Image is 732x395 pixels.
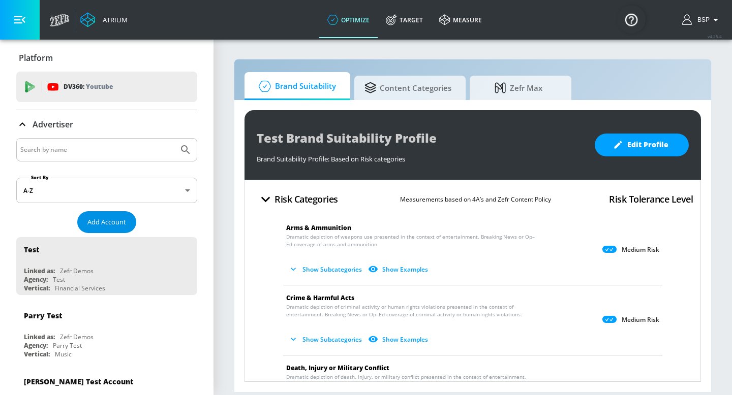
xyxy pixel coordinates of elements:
button: BSP [682,14,722,26]
span: Dramatic depiction of criminal activity or human rights violations presented in the context of en... [286,303,536,318]
span: Dramatic depiction of weapons use presented in the context of entertainment. Breaking News or Op–... [286,233,536,248]
span: Content Categories [364,76,451,100]
a: Target [378,2,431,38]
div: Zefr Demos [60,333,94,341]
span: Death, Injury or Military Conflict [286,364,389,372]
div: Atrium [99,15,128,24]
p: Platform [19,52,53,63]
div: Linked as: [24,333,55,341]
span: v 4.25.4 [708,34,722,39]
span: Crime & Harmful Acts [286,293,354,302]
div: [PERSON_NAME] Test Account [24,377,133,386]
div: Agency: [24,275,48,284]
div: TestLinked as:Zefr DemosAgency:TestVertical:Financial Services [16,237,197,295]
div: Parry TestLinked as:Zefr DemosAgency:Parry TestVertical:Music [16,303,197,361]
button: Show Examples [366,331,432,348]
span: Brand Suitability [255,74,336,98]
p: Youtube [86,81,113,92]
div: Parry Test [24,311,62,320]
div: Music [55,350,72,358]
span: Dramatic depiction of death, injury, or military conflict presented in the context of entertainme... [286,373,536,388]
div: Agency: [24,341,48,350]
a: Atrium [80,12,128,27]
button: Edit Profile [595,134,689,156]
div: Linked as: [24,267,55,275]
span: Add Account [87,216,126,228]
a: measure [431,2,490,38]
div: Zefr Demos [60,267,94,275]
div: Advertiser [16,110,197,139]
button: Show Examples [366,261,432,278]
div: Test [53,275,65,284]
div: DV360: Youtube [16,72,197,102]
div: Financial Services [55,284,105,292]
button: Add Account [77,211,136,233]
h4: Risk Categories [274,192,338,206]
span: login as: bsp_linking@zefr.com [693,16,710,23]
button: Show Subcategories [286,331,366,348]
span: Arms & Ammunition [286,223,351,232]
p: Advertiser [33,119,73,130]
button: Risk Categories [253,187,342,211]
p: DV360: [64,81,113,92]
input: Search by name [20,143,174,156]
span: Edit Profile [615,139,668,151]
div: Test [24,245,39,254]
a: optimize [319,2,378,38]
button: Show Subcategories [286,261,366,278]
div: A-Z [16,178,197,203]
div: Brand Suitability Profile: Based on Risk categories [257,149,585,163]
div: Platform [16,44,197,72]
p: Medium Risk [622,316,659,324]
div: Parry Test [53,341,82,350]
p: Measurements based on 4A’s and Zefr Content Policy [400,194,551,205]
button: Open Resource Center [617,5,646,34]
div: Vertical: [24,350,50,358]
h4: Risk Tolerance Level [609,192,693,206]
span: Zefr Max [480,76,557,100]
div: Vertical: [24,284,50,292]
p: Medium Risk [622,246,659,254]
label: Sort By [29,174,51,181]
